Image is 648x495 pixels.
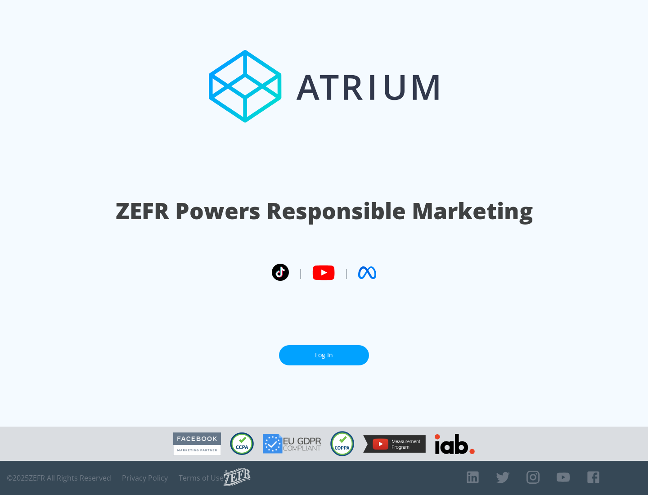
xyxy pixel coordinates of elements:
img: CCPA Compliant [230,432,254,455]
img: COPPA Compliant [330,431,354,456]
img: Facebook Marketing Partner [173,432,221,455]
span: © 2025 ZEFR All Rights Reserved [7,473,111,482]
img: IAB [435,434,475,454]
span: | [344,266,349,279]
img: YouTube Measurement Program [363,435,426,453]
h1: ZEFR Powers Responsible Marketing [116,195,533,226]
img: GDPR Compliant [263,434,321,454]
a: Privacy Policy [122,473,168,482]
a: Terms of Use [179,473,224,482]
span: | [298,266,303,279]
a: Log In [279,345,369,365]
